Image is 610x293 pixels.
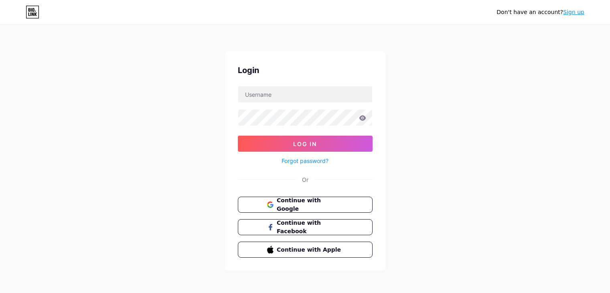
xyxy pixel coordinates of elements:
[238,136,373,152] button: Log In
[282,157,328,165] a: Forgot password?
[238,64,373,76] div: Login
[238,219,373,235] button: Continue with Facebook
[497,8,584,16] div: Don't have an account?
[277,196,343,213] span: Continue with Google
[293,140,317,147] span: Log In
[563,9,584,15] a: Sign up
[302,175,308,184] div: Or
[238,86,372,102] input: Username
[238,242,373,258] button: Continue with Apple
[277,219,343,236] span: Continue with Facebook
[277,246,343,254] span: Continue with Apple
[238,197,373,213] button: Continue with Google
